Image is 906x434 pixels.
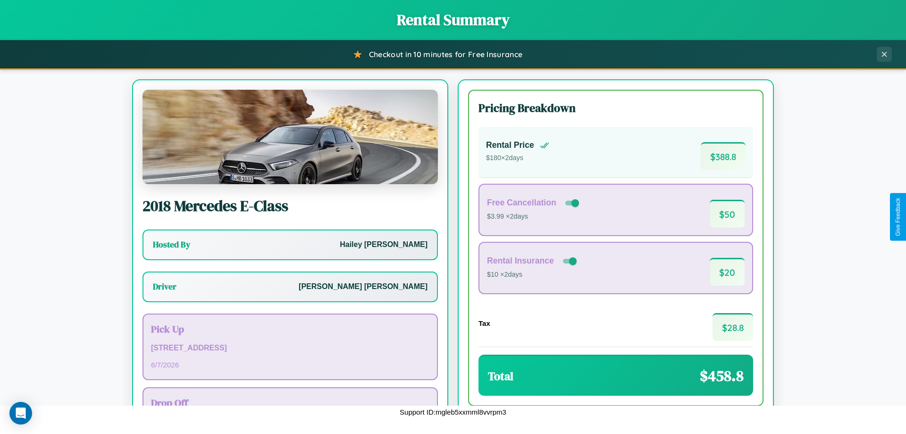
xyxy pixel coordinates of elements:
div: Open Intercom Messenger [9,402,32,425]
span: $ 458.8 [700,366,744,386]
h3: Pricing Breakdown [478,100,753,116]
h3: Total [488,368,513,384]
p: [STREET_ADDRESS] [151,341,429,355]
span: $ 388.8 [701,142,746,170]
h4: Rental Price [486,140,534,150]
span: Checkout in 10 minutes for Free Insurance [369,50,522,59]
span: $ 50 [710,200,745,228]
h4: Rental Insurance [487,256,554,266]
h4: Free Cancellation [487,198,556,208]
p: $ 180 × 2 days [486,152,549,164]
h1: Rental Summary [9,9,897,30]
p: $3.99 × 2 days [487,211,581,223]
h4: Tax [478,319,490,327]
p: 6 / 7 / 2026 [151,358,429,371]
span: $ 28.8 [713,313,753,341]
img: Mercedes E-Class [143,90,438,184]
p: $10 × 2 days [487,269,579,281]
h3: Driver [153,281,176,292]
p: [PERSON_NAME] [PERSON_NAME] [299,280,428,294]
span: $ 20 [710,258,745,286]
h3: Hosted By [153,239,190,250]
p: Hailey [PERSON_NAME] [340,238,428,252]
p: Support ID: mgleb5xxmml8vvrpm3 [400,406,506,418]
h3: Pick Up [151,322,429,336]
h2: 2018 Mercedes E-Class [143,196,438,216]
h3: Drop Off [151,396,429,409]
div: Give Feedback [895,198,901,236]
